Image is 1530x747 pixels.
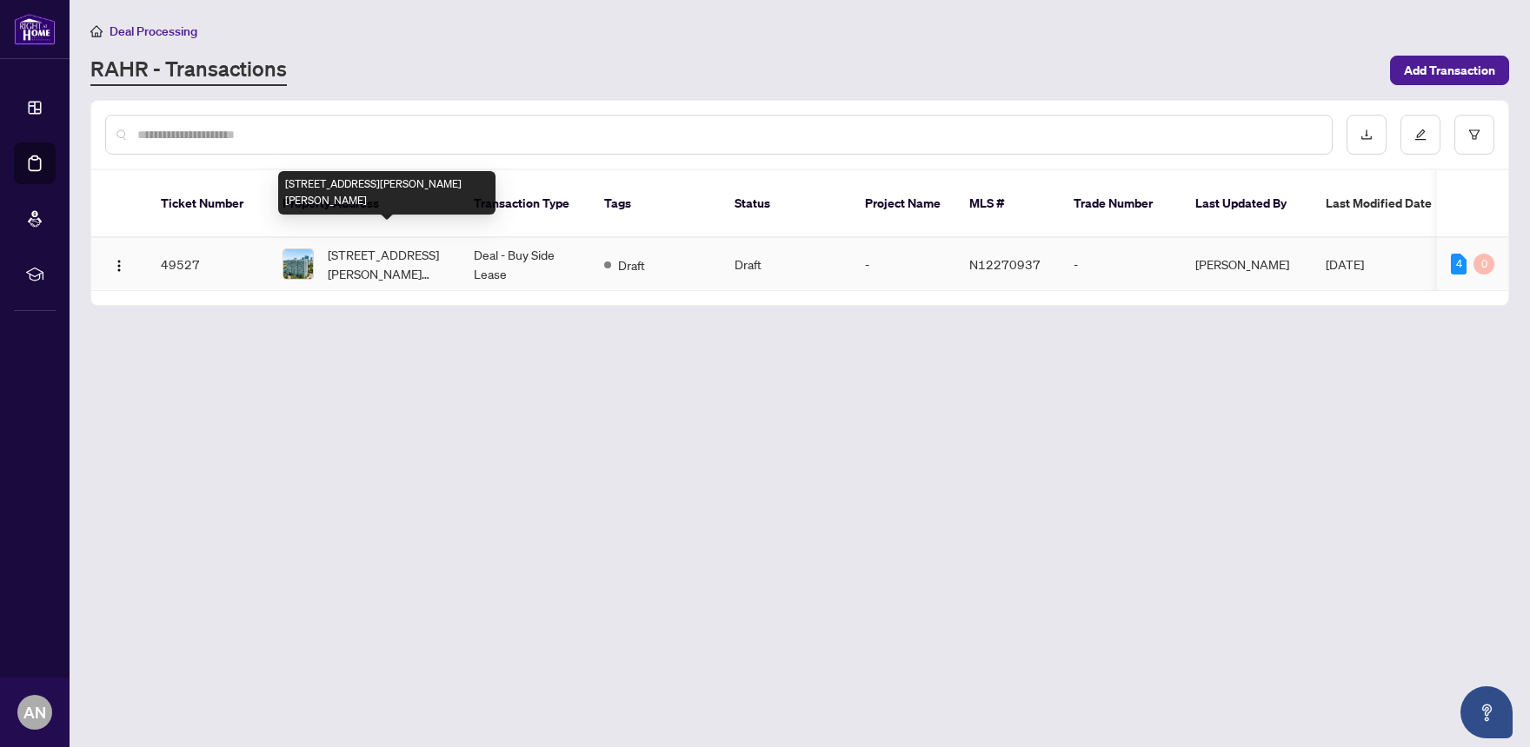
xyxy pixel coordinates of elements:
th: Last Modified Date [1312,170,1468,238]
div: 4 [1451,254,1467,274]
span: filter [1468,129,1480,141]
span: home [90,25,103,37]
td: Deal - Buy Side Lease [460,238,590,291]
th: Property Address [269,170,460,238]
th: Project Name [851,170,955,238]
th: Last Updated By [1181,170,1312,238]
td: - [851,238,955,291]
a: RAHR - Transactions [90,55,287,86]
th: Tags [590,170,721,238]
img: Logo [112,259,126,273]
img: logo [14,13,56,45]
td: [PERSON_NAME] [1181,238,1312,291]
button: Add Transaction [1390,56,1509,85]
th: Transaction Type [460,170,590,238]
th: Trade Number [1060,170,1181,238]
td: Draft [721,238,851,291]
span: edit [1414,129,1427,141]
div: 0 [1473,254,1494,274]
button: Open asap [1460,686,1513,738]
td: 49527 [147,238,269,291]
span: [DATE] [1326,256,1364,272]
span: AN [23,700,46,724]
div: [STREET_ADDRESS][PERSON_NAME][PERSON_NAME] [278,171,496,215]
span: download [1360,129,1373,141]
td: - [1060,238,1181,291]
button: Logo [105,250,133,278]
th: MLS # [955,170,1060,238]
span: Last Modified Date [1326,194,1432,213]
span: Add Transaction [1404,56,1495,84]
span: Deal Processing [110,23,197,39]
span: N12270937 [969,256,1041,272]
span: Draft [618,255,645,274]
th: Status [721,170,851,238]
img: thumbnail-img [283,249,313,279]
button: download [1347,115,1387,155]
button: filter [1454,115,1494,155]
button: edit [1400,115,1440,155]
span: [STREET_ADDRESS][PERSON_NAME][PERSON_NAME] [328,245,446,283]
th: Ticket Number [147,170,269,238]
